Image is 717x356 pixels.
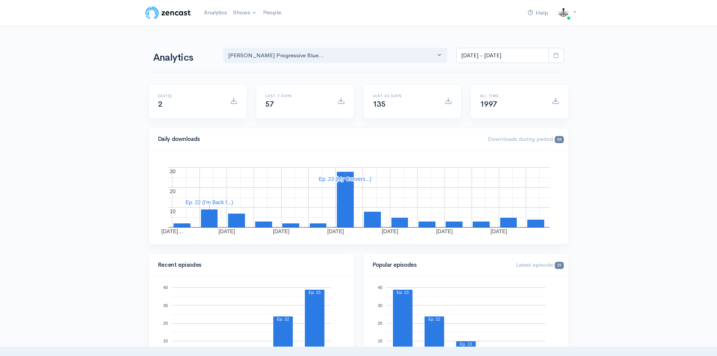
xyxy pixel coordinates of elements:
span: 39 [555,262,563,269]
text: 30 [163,303,167,307]
span: 57 [265,99,274,109]
h6: [DATE] [158,94,221,98]
text: 20 [170,188,176,194]
h4: Recent episodes [158,262,340,268]
div: [PERSON_NAME] Progressive Blue... [228,51,436,60]
text: 10 [170,208,176,214]
a: Shows [230,5,260,21]
text: 30 [170,168,176,174]
h6: All time [480,94,543,98]
text: Ep. 22 [428,317,440,321]
text: [DATE] [327,228,344,234]
text: [DATE] [218,228,235,234]
span: Downloads during period: [488,135,563,142]
text: Ep. 23 [309,290,321,295]
text: [DATE] [382,228,398,234]
span: 84 [555,136,563,143]
text: 20 [378,321,382,325]
text: Ep. 22 [277,317,289,321]
text: 40 [378,285,382,290]
text: [DATE]… [161,228,183,234]
text: [DATE] [436,228,452,234]
text: 10 [378,339,382,343]
h6: Last 30 days [373,94,435,98]
iframe: gist-messenger-bubble-iframe [691,330,709,348]
text: 30 [378,303,382,307]
span: 1997 [480,99,497,109]
a: People [260,5,284,21]
span: Latest episode: [516,261,563,268]
h4: Daily downloads [158,136,479,142]
h4: Popular episodes [373,262,507,268]
text: Ep. 13 [460,342,472,346]
text: Ep. 23 [397,290,409,295]
h1: Analytics [153,52,214,63]
span: 2 [158,99,163,109]
span: 135 [373,99,386,109]
text: Ep. 22 (I'm Back f...) [185,199,233,205]
a: Analytics [201,5,230,21]
text: [DATE] [273,228,289,234]
img: ... [556,5,571,20]
button: T Shaw's Progressive Blue... [223,48,448,63]
input: analytics date range selector [456,48,549,63]
img: ZenCast Logo [144,5,192,20]
text: 20 [163,321,167,325]
svg: A chart. [158,160,559,235]
h6: Last 7 days [265,94,328,98]
text: 10 [163,339,167,343]
text: Ep. 23 (My Convers...) [318,176,371,182]
a: Help [525,5,551,21]
text: [DATE] [490,228,507,234]
text: 40 [163,285,167,290]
